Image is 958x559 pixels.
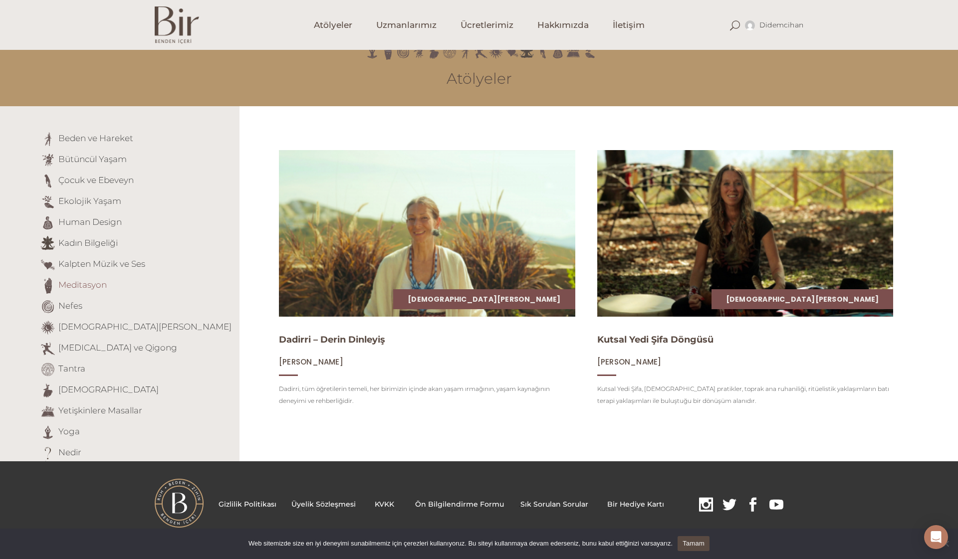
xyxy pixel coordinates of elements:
[279,334,385,345] a: Dadirri – Derin Dinleyiş
[291,500,356,509] a: Üyelik Sözleşmesi
[520,500,588,509] a: Sık Sorulan Sorular
[415,500,504,509] a: Ön Bilgilendirme Formu
[58,426,80,436] a: Yoga
[924,525,948,549] div: Open Intercom Messenger
[678,536,710,551] a: Tamam
[279,383,575,407] p: Dadirri, tüm öğretilerin temeli, her birimizin içinde akan yaşam ırmağının, yaşam kaynağının den...
[58,217,122,227] a: Human Design
[155,479,204,528] img: BI%CC%87R-LOGO.png
[219,500,276,509] a: Gizlilik Politikası
[248,539,673,549] span: Web sitemizde size en iyi deneyimi sunabilmemiz için çerezleri kullanıyoruz. Bu siteyi kullanmaya...
[58,175,134,185] a: Çocuk ve Ebeveyn
[759,20,803,29] span: didemcihan
[726,294,879,304] a: [DEMOGRAPHIC_DATA][PERSON_NAME]
[597,383,894,407] p: Kutsal Yedi Şifa, [DEMOGRAPHIC_DATA] pratikler, toprak ana ruhaniliği, ritüelistik yaklaşımların ...
[58,154,127,164] a: Bütüncül Yaşam
[58,259,145,269] a: Kalpten Müzik ve Ses
[314,19,352,31] span: Atölyeler
[537,19,589,31] span: Hakkımızda
[58,405,142,415] a: Yetişkinlere Masallar
[58,280,107,290] a: Meditasyon
[58,238,118,248] a: Kadın Bilgeliği
[58,447,81,457] a: Nedir
[58,133,133,143] a: Beden ve Hareket
[58,322,232,332] a: [DEMOGRAPHIC_DATA][PERSON_NAME]
[58,384,159,394] a: [DEMOGRAPHIC_DATA]
[58,301,82,311] a: Nefes
[613,19,645,31] span: İletişim
[58,196,121,206] a: Ekolojik Yaşam
[597,334,714,345] a: Kutsal Yedi Şifa Döngüsü
[219,497,791,513] p: .
[376,19,437,31] span: Uzmanlarımız
[461,19,513,31] span: Ücretlerimiz
[597,357,662,367] a: [PERSON_NAME]
[408,294,561,304] a: [DEMOGRAPHIC_DATA][PERSON_NAME]
[607,500,664,509] a: Bir Hediye Kartı
[58,343,177,353] a: [MEDICAL_DATA] ve Qigong
[279,357,343,367] a: [PERSON_NAME]
[375,500,394,509] a: KVKK
[58,364,85,373] a: Tantra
